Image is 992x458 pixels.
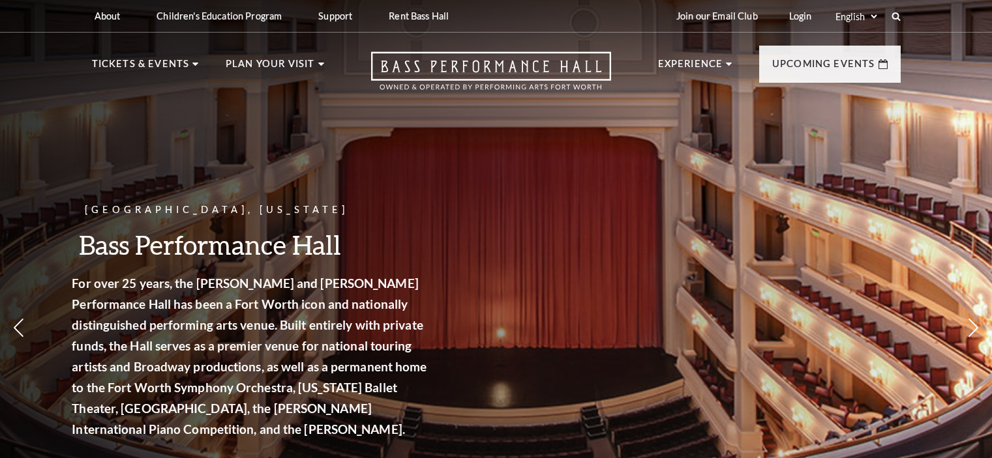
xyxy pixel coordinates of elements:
h3: Bass Performance Hall [87,228,445,261]
p: Plan Your Visit [226,56,315,79]
p: Children's Education Program [157,10,282,21]
select: Select: [833,10,879,23]
strong: For over 25 years, the [PERSON_NAME] and [PERSON_NAME] Performance Hall has been a Fort Worth ico... [87,276,442,437]
p: Rent Bass Hall [389,10,449,21]
p: Experience [658,56,723,79]
p: Tickets & Events [92,56,190,79]
p: [GEOGRAPHIC_DATA], [US_STATE] [87,202,445,218]
p: Support [318,10,352,21]
p: About [95,10,121,21]
p: Upcoming Events [772,56,875,79]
